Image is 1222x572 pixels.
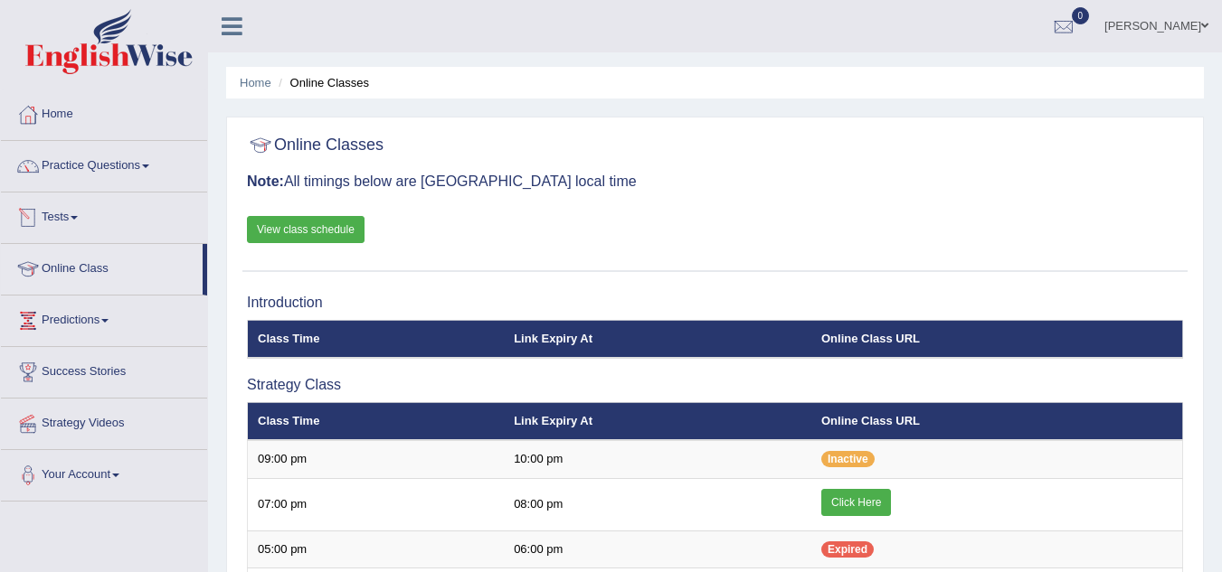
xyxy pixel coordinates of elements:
b: Note: [247,173,284,189]
span: 0 [1072,7,1090,24]
a: Online Class [1,244,203,289]
th: Class Time [248,402,505,440]
h2: Online Classes [247,132,384,159]
td: 09:00 pm [248,440,505,478]
span: Expired [821,541,874,558]
a: Tests [1,192,207,238]
h3: All timings below are [GEOGRAPHIC_DATA] local time [247,173,1183,190]
td: 08:00 pm [504,478,811,530]
td: 05:00 pm [248,530,505,568]
span: Inactive [821,451,875,467]
a: View class schedule [247,216,365,243]
a: Predictions [1,295,207,341]
a: Strategy Videos [1,399,207,444]
th: Online Class URL [811,402,1183,440]
a: Your Account [1,450,207,495]
th: Class Time [248,320,505,358]
td: 10:00 pm [504,440,811,478]
a: Home [1,89,207,135]
th: Link Expiry At [504,402,811,440]
a: Practice Questions [1,141,207,186]
a: Home [240,76,271,89]
h3: Introduction [247,295,1183,311]
th: Online Class URL [811,320,1183,358]
td: 07:00 pm [248,478,505,530]
a: Success Stories [1,347,207,392]
th: Link Expiry At [504,320,811,358]
a: Click Here [821,489,891,516]
li: Online Classes [274,74,369,91]
h3: Strategy Class [247,377,1183,393]
td: 06:00 pm [504,530,811,568]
